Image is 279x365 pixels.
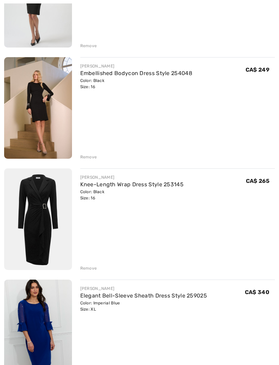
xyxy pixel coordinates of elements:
[80,285,207,292] div: [PERSON_NAME]
[246,66,269,73] span: CA$ 249
[80,154,97,160] div: Remove
[80,174,184,180] div: [PERSON_NAME]
[80,77,192,90] div: Color: Black Size: 16
[245,289,269,295] span: CA$ 340
[80,265,97,271] div: Remove
[80,63,192,69] div: [PERSON_NAME]
[80,70,192,76] a: Embellished Bodycon Dress Style 254048
[4,168,72,270] img: Knee-Length Wrap Dress Style 253145
[80,181,184,188] a: Knee-Length Wrap Dress Style 253145
[80,189,184,201] div: Color: Black Size: 16
[4,57,72,159] img: Embellished Bodycon Dress Style 254048
[80,300,207,312] div: Color: Imperial Blue Size: XL
[246,178,269,184] span: CA$ 265
[80,292,207,299] a: Elegant Bell-Sleeve Sheath Dress Style 259025
[80,43,97,49] div: Remove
